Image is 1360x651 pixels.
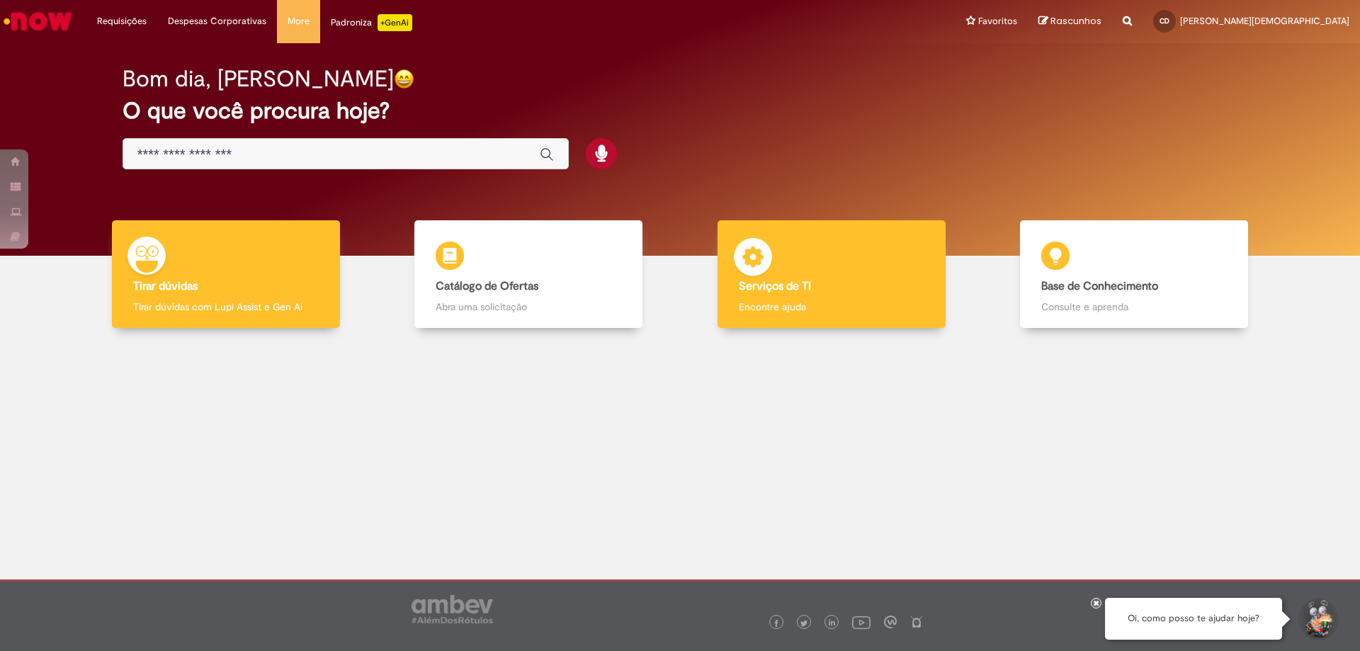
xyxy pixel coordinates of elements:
img: happy-face.png [394,69,414,89]
h2: Bom dia, [PERSON_NAME] [123,67,394,91]
p: +GenAi [378,14,412,31]
span: More [288,14,310,28]
a: Rascunhos [1038,15,1101,28]
img: logo_footer_twitter.png [800,620,807,627]
div: Padroniza [331,14,412,31]
span: [PERSON_NAME][DEMOGRAPHIC_DATA] [1180,15,1349,27]
b: Base de Conhecimento [1041,279,1158,293]
span: Rascunhos [1050,14,1101,28]
img: logo_footer_naosei.png [910,616,923,628]
img: logo_footer_ambev_rotulo_gray.png [412,595,493,623]
b: Serviços de TI [739,279,811,293]
b: Tirar dúvidas [133,279,198,293]
img: logo_footer_workplace.png [884,616,897,628]
img: logo_footer_youtube.png [852,613,871,631]
img: logo_footer_facebook.png [773,620,780,627]
p: Abra uma solicitação [436,300,621,314]
span: Requisições [97,14,147,28]
a: Catálogo de Ofertas Abra uma solicitação [378,220,681,329]
p: Consulte e aprenda [1041,300,1227,314]
h2: O que você procura hoje? [123,98,1238,123]
span: Favoritos [978,14,1017,28]
a: Tirar dúvidas Tirar dúvidas com Lupi Assist e Gen Ai [74,220,378,329]
div: Oi, como posso te ajudar hoje? [1105,598,1282,640]
p: Encontre ajuda [739,300,924,314]
img: logo_footer_linkedin.png [829,619,836,628]
span: Despesas Corporativas [168,14,266,28]
a: Serviços de TI Encontre ajuda [680,220,983,329]
b: Catálogo de Ofertas [436,279,538,293]
img: ServiceNow [1,7,74,35]
button: Iniciar Conversa de Suporte [1296,598,1339,640]
p: Tirar dúvidas com Lupi Assist e Gen Ai [133,300,319,314]
span: CD [1160,16,1169,26]
a: Base de Conhecimento Consulte e aprenda [983,220,1286,329]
